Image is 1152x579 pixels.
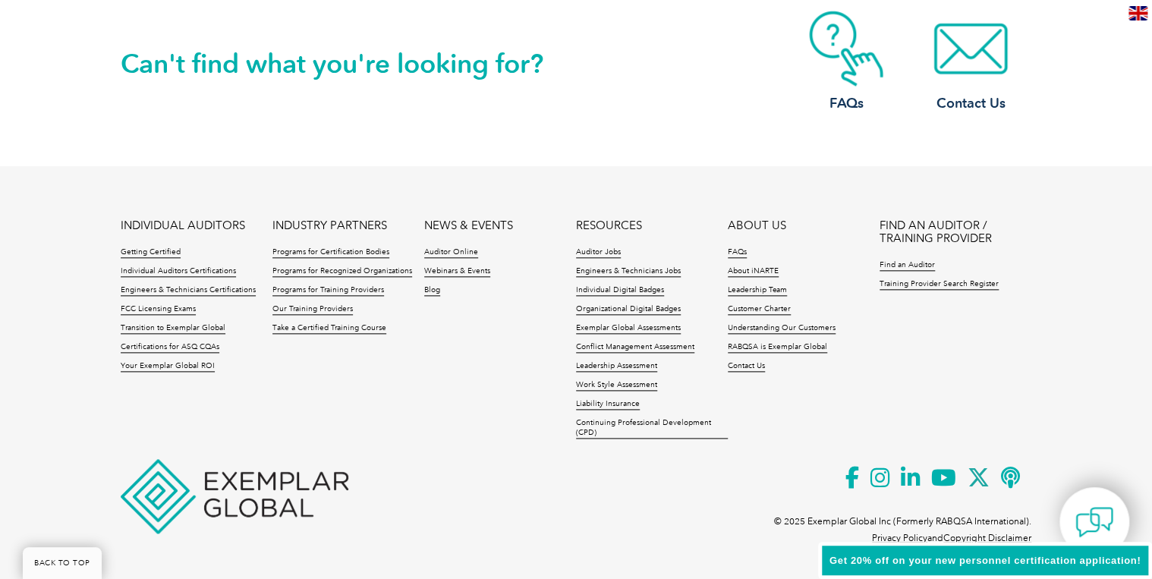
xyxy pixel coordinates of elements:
a: Contact Us [910,11,1031,113]
span: Get 20% off on your new personnel certification application! [829,555,1141,566]
a: Auditor Online [424,247,478,258]
a: RABQSA is Exemplar Global [728,342,827,353]
a: Programs for Certification Bodies [272,247,389,258]
a: RESOURCES [576,219,642,232]
a: Leadership Team [728,285,787,296]
img: Exemplar Global [121,459,348,533]
a: Webinars & Events [424,266,490,277]
a: FIND AN AUDITOR / TRAINING PROVIDER [880,219,1031,245]
a: Continuing Professional Development (CPD) [576,418,728,439]
a: Exemplar Global Assessments [576,323,681,334]
a: INDIVIDUAL AUDITORS [121,219,245,232]
a: Our Training Providers [272,304,353,315]
p: © 2025 Exemplar Global Inc (Formerly RABQSA International). [774,513,1031,530]
a: Programs for Recognized Organizations [272,266,412,277]
a: ABOUT US [728,219,786,232]
a: Contact Us [728,361,765,372]
a: Customer Charter [728,304,791,315]
a: Individual Digital Badges [576,285,664,296]
img: contact-faq.webp [785,11,907,87]
a: FCC Licensing Exams [121,304,196,315]
a: FAQs [728,247,747,258]
a: Getting Certified [121,247,181,258]
p: and [872,530,1031,546]
img: contact-email.webp [910,11,1031,87]
h2: Can't find what you're looking for? [121,52,576,76]
a: INDUSTRY PARTNERS [272,219,387,232]
a: Conflict Management Assessment [576,342,694,353]
a: Liability Insurance [576,399,640,410]
a: Auditor Jobs [576,247,621,258]
a: Work Style Assessment [576,380,657,391]
a: Your Exemplar Global ROI [121,361,215,372]
a: Take a Certified Training Course [272,323,386,334]
a: Certifications for ASQ CQAs [121,342,219,353]
a: Programs for Training Providers [272,285,384,296]
img: contact-chat.png [1075,503,1113,541]
a: Leadership Assessment [576,361,657,372]
a: Individual Auditors Certifications [121,266,236,277]
a: Understanding Our Customers [728,323,836,334]
a: Copyright Disclaimer [943,533,1031,543]
h3: FAQs [785,94,907,113]
a: About iNARTE [728,266,779,277]
a: Transition to Exemplar Global [121,323,225,334]
a: Find an Auditor [880,260,935,271]
a: BACK TO TOP [23,547,102,579]
a: Organizational Digital Badges [576,304,681,315]
img: en [1128,6,1147,20]
a: NEWS & EVENTS [424,219,513,232]
a: Training Provider Search Register [880,279,999,290]
a: FAQs [785,11,907,113]
a: Engineers & Technicians Certifications [121,285,256,296]
a: Privacy Policy [872,533,927,543]
h3: Contact Us [910,94,1031,113]
a: Blog [424,285,440,296]
a: Engineers & Technicians Jobs [576,266,681,277]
